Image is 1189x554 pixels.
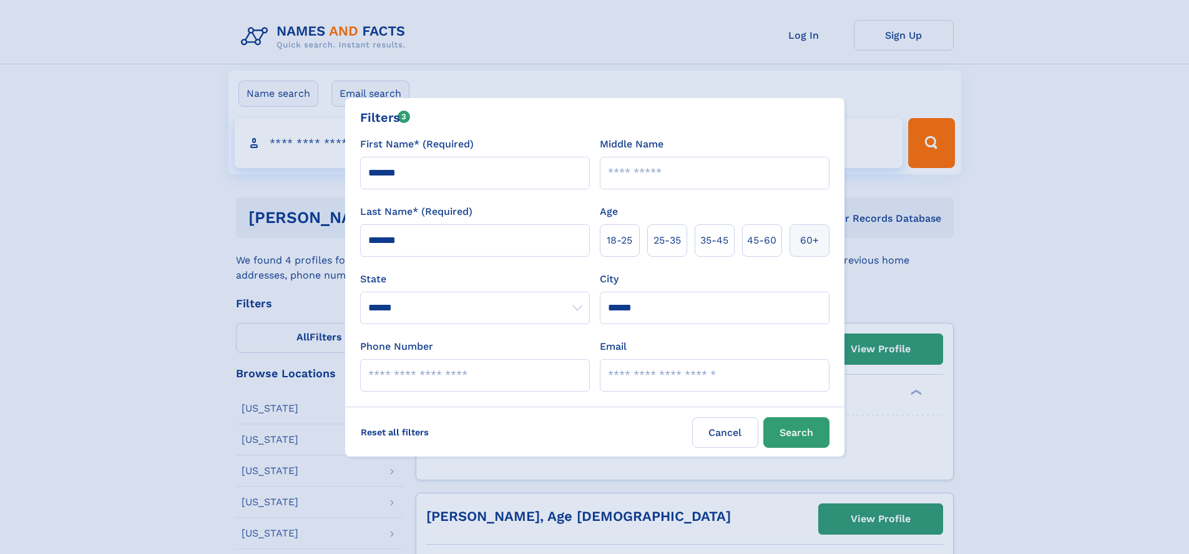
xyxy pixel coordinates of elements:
[353,417,437,447] label: Reset all filters
[600,204,618,219] label: Age
[607,233,632,248] span: 18‑25
[360,108,411,127] div: Filters
[360,339,433,354] label: Phone Number
[763,417,829,448] button: Search
[800,233,819,248] span: 60+
[360,272,590,287] label: State
[600,137,663,152] label: Middle Name
[653,233,681,248] span: 25‑35
[360,137,474,152] label: First Name* (Required)
[360,204,472,219] label: Last Name* (Required)
[747,233,776,248] span: 45‑60
[600,339,627,354] label: Email
[692,417,758,448] label: Cancel
[600,272,619,287] label: City
[700,233,728,248] span: 35‑45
